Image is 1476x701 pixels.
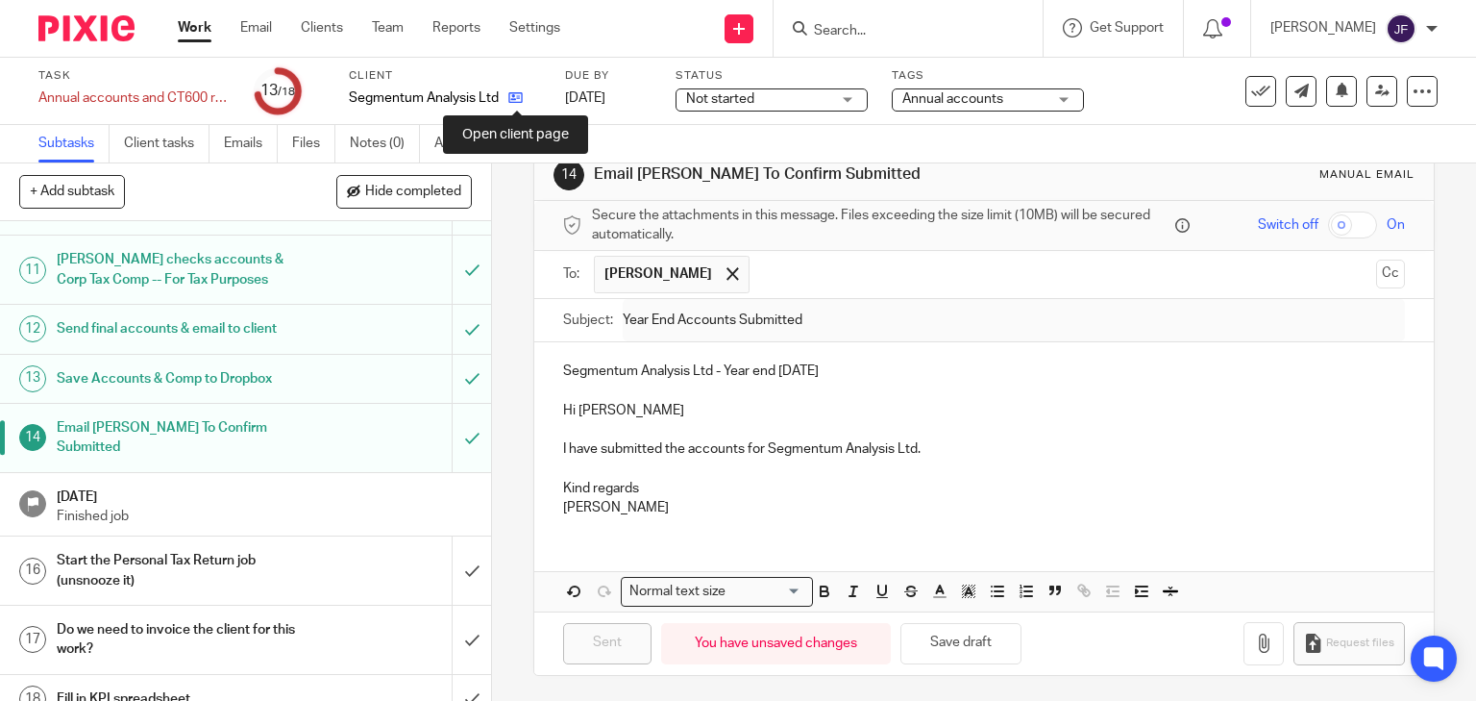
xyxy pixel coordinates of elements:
[57,245,307,294] h1: [PERSON_NAME] checks accounts & Corp Tax Comp -- For Tax Purposes
[350,125,420,163] a: Notes (0)
[292,125,335,163] a: Files
[57,615,307,664] h1: Do we need to invoice the client for this work?
[349,68,541,84] label: Client
[365,185,461,200] span: Hide completed
[563,311,613,330] label: Subject:
[57,314,307,343] h1: Send final accounts & email to client
[563,623,652,664] input: Sent
[57,483,472,507] h1: [DATE]
[19,424,46,451] div: 14
[1319,167,1414,183] div: Manual email
[38,125,110,163] a: Subtasks
[509,18,560,38] a: Settings
[19,257,46,284] div: 11
[1270,18,1376,38] p: [PERSON_NAME]
[19,315,46,342] div: 12
[1387,215,1405,235] span: On
[178,18,211,38] a: Work
[661,623,891,664] div: You have unsaved changes
[124,125,209,163] a: Client tasks
[19,558,46,585] div: 16
[1376,260,1405,288] button: Cc
[57,507,472,526] p: Finished job
[604,264,712,284] span: [PERSON_NAME]
[38,68,231,84] label: Task
[563,479,1406,498] p: Kind regards
[240,18,272,38] a: Email
[1090,21,1164,35] span: Get Support
[19,175,125,208] button: + Add subtask
[432,18,480,38] a: Reports
[1326,636,1394,651] span: Request files
[563,401,1406,420] p: Hi [PERSON_NAME]
[349,88,499,108] p: Segmentum Analysis Ltd
[563,362,1406,381] p: Segmentum Analysis Ltd - Year end [DATE]
[812,23,985,40] input: Search
[553,160,584,190] div: 14
[301,18,343,38] a: Clients
[278,87,295,97] small: /18
[565,68,652,84] label: Due by
[57,546,307,595] h1: Start the Personal Tax Return job (unsnooze it)
[57,364,307,393] h1: Save Accounts & Comp to Dropbox
[594,164,1024,185] h1: Email [PERSON_NAME] To Confirm Submitted
[563,498,1406,517] p: [PERSON_NAME]
[19,626,46,653] div: 17
[676,68,868,84] label: Status
[260,80,295,102] div: 13
[565,91,605,105] span: [DATE]
[1258,215,1318,235] span: Switch off
[563,439,1406,459] p: I have submitted the accounts for Segmentum Analysis Ltd.
[38,88,231,108] div: Annual accounts and CT600 return
[892,68,1084,84] label: Tags
[1293,622,1405,665] button: Request files
[19,365,46,392] div: 13
[900,623,1021,664] button: Save draft
[38,15,135,41] img: Pixie
[621,577,813,607] div: Search for option
[592,206,1171,245] span: Secure the attachments in this message. Files exceeding the size limit (10MB) will be secured aut...
[626,582,730,602] span: Normal text size
[902,92,1003,106] span: Annual accounts
[686,92,754,106] span: Not started
[1386,13,1416,44] img: svg%3E
[57,413,307,463] h1: Email [PERSON_NAME] To Confirm Submitted
[336,175,472,208] button: Hide completed
[372,18,404,38] a: Team
[224,125,278,163] a: Emails
[434,125,508,163] a: Audit logs
[563,264,584,284] label: To:
[732,582,801,602] input: Search for option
